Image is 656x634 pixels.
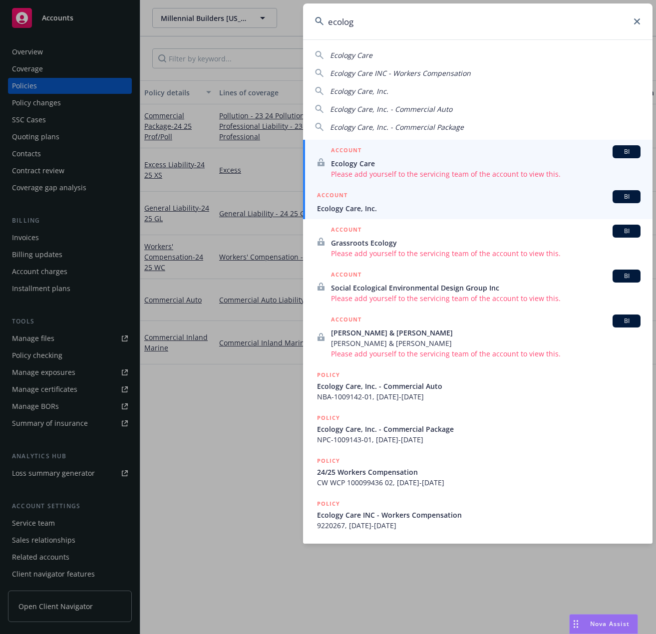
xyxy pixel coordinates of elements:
h5: POLICY [317,370,340,380]
a: ACCOUNTBIEcology CarePlease add yourself to the servicing team of the account to view this. [303,140,653,185]
span: Grassroots Ecology [331,238,641,248]
h5: POLICY [317,456,340,466]
a: POLICYEcology Care, Inc. - Commercial AutoNBA-1009142-01, [DATE]-[DATE] [303,364,653,407]
span: Ecology Care, Inc. [330,86,388,96]
span: [PERSON_NAME] & [PERSON_NAME] [331,327,641,338]
span: 9220267, [DATE]-[DATE] [317,520,641,531]
span: Please add yourself to the servicing team of the account to view this. [331,348,641,359]
span: BI [617,192,637,201]
span: Ecology Care [330,50,372,60]
a: ACCOUNTBIGrassroots EcologyPlease add yourself to the servicing team of the account to view this. [303,219,653,264]
h5: ACCOUNT [331,145,361,157]
h5: POLICY [317,499,340,509]
span: [PERSON_NAME] & [PERSON_NAME] [331,338,641,348]
a: POLICYEcology Care, Inc. - Commercial PackageNPC-1009143-01, [DATE]-[DATE] [303,407,653,450]
span: Ecology Care, Inc. - Commercial Package [330,122,464,132]
a: ACCOUNTBISocial Ecological Environmental Design Group IncPlease add yourself to the servicing tea... [303,264,653,309]
span: Ecology Care INC - Workers Compensation [330,68,471,78]
h5: ACCOUNT [331,315,361,326]
a: POLICY [303,536,653,579]
span: Ecology Care, Inc. [317,203,641,214]
span: Please add yourself to the servicing team of the account to view this. [331,248,641,259]
span: Social Ecological Environmental Design Group Inc [331,283,641,293]
span: Ecology Care, Inc. - Commercial Package [317,424,641,434]
span: Ecology Care [331,158,641,169]
h5: ACCOUNT [331,270,361,282]
span: Please add yourself to the servicing team of the account to view this. [331,169,641,179]
a: POLICY24/25 Workers CompensationCW WCP 100099436 02, [DATE]-[DATE] [303,450,653,493]
span: BI [617,317,637,325]
span: Please add yourself to the servicing team of the account to view this. [331,293,641,304]
span: NBA-1009142-01, [DATE]-[DATE] [317,391,641,402]
a: ACCOUNTBIEcology Care, Inc. [303,185,653,219]
h5: ACCOUNT [331,225,361,237]
span: Ecology Care, Inc. - Commercial Auto [330,104,452,114]
span: BI [617,147,637,156]
div: Drag to move [570,615,582,634]
button: Nova Assist [569,614,638,634]
h5: POLICY [317,542,340,552]
span: NPC-1009143-01, [DATE]-[DATE] [317,434,641,445]
span: BI [617,227,637,236]
span: Ecology Care INC - Workers Compensation [317,510,641,520]
input: Search... [303,3,653,39]
span: BI [617,272,637,281]
span: Ecology Care, Inc. - Commercial Auto [317,381,641,391]
span: 24/25 Workers Compensation [317,467,641,477]
h5: POLICY [317,413,340,423]
h5: ACCOUNT [317,190,347,202]
span: Nova Assist [590,620,630,628]
a: ACCOUNTBI[PERSON_NAME] & [PERSON_NAME][PERSON_NAME] & [PERSON_NAME]Please add yourself to the ser... [303,309,653,364]
span: CW WCP 100099436 02, [DATE]-[DATE] [317,477,641,488]
a: POLICYEcology Care INC - Workers Compensation9220267, [DATE]-[DATE] [303,493,653,536]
